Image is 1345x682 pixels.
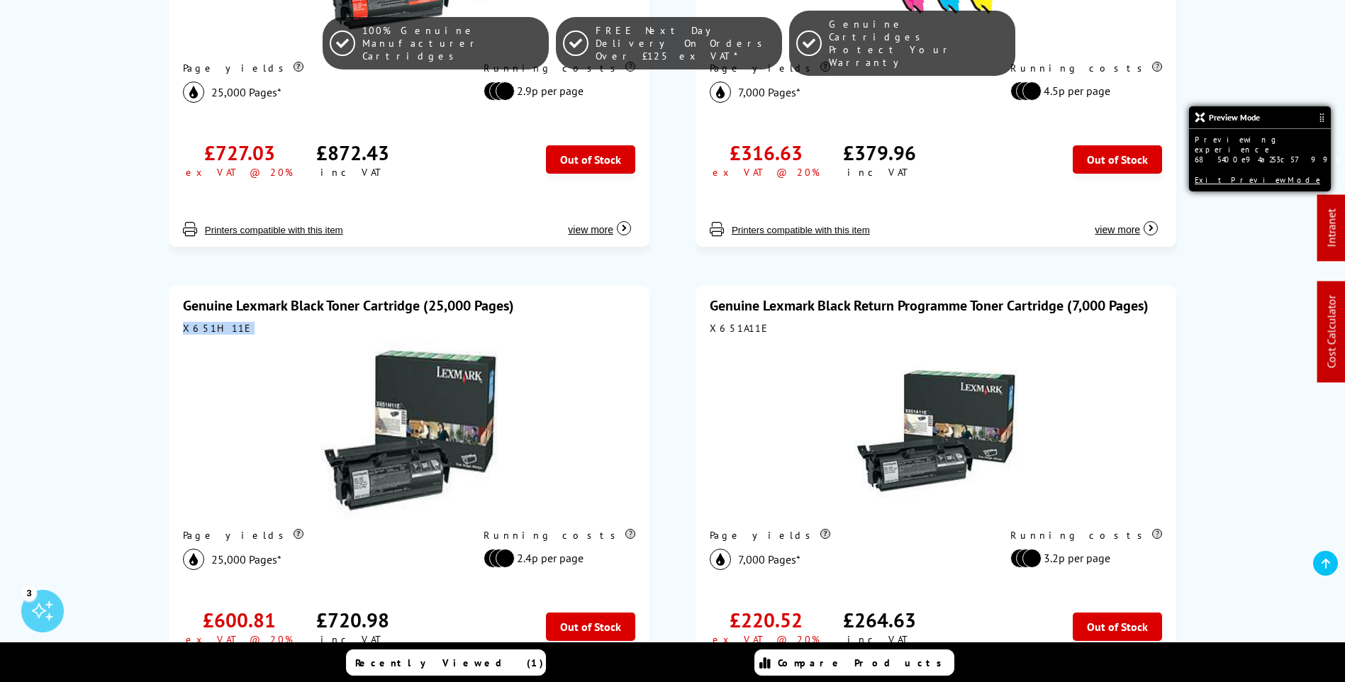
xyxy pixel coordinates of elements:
a: Intranet [1324,209,1339,247]
div: £600.81 [203,607,276,633]
img: Lexmark Black Toner Cartridge (25,000 Pages) [320,342,498,519]
div: £220.52 [730,607,803,633]
img: black_icon.svg [183,549,204,570]
span: 7,000 Pages* [738,552,800,566]
div: £872.43 [316,140,389,166]
div: Out of Stock [1073,613,1162,641]
div: £720.98 [316,607,389,633]
span: view more [568,224,613,235]
div: Running costs [484,529,635,542]
div: Out of Stock [546,145,635,174]
div: inc VAT [847,166,912,179]
div: X651A11E [710,322,1162,335]
span: Genuine Cartridges Protect Your Warranty [829,18,1008,69]
a: Genuine Lexmark Black Return Programme Toner Cartridge (7,000 Pages) [710,296,1149,315]
span: 7,000 Pages* [738,85,800,99]
span: ⣿ [1319,112,1325,123]
a: Compare Products [754,649,954,676]
span: 25,000 Pages* [211,85,281,99]
div: £727.03 [204,140,275,166]
button: Printers compatible with this item [727,224,874,236]
div: Page yields [183,529,454,542]
div: £316.63 [730,140,803,166]
img: black_icon.svg [710,82,731,103]
div: inc VAT [847,633,912,646]
button: view more [564,209,635,236]
li: 3.2p per page [1010,549,1155,568]
a: Exit Preview Mode [1195,175,1320,185]
div: ex VAT @ 20% [186,166,293,179]
div: ex VAT @ 20% [713,166,820,179]
span: Compare Products [778,656,949,669]
button: Printers compatible with this item [201,224,347,236]
img: black_icon.svg [183,82,204,103]
a: Recently Viewed (1) [346,649,546,676]
div: Preview Mode [1189,106,1331,129]
img: logox.svg [1195,112,1205,123]
a: Genuine Lexmark Black Toner Cartridge (25,000 Pages) [183,296,514,315]
div: Running costs [1010,529,1162,542]
div: Page yields [710,529,981,542]
span: 100% Genuine Manufacturer Cartridges [362,24,542,62]
span: view more [1095,224,1140,235]
span: FREE Next Day Delivery On Orders Over £125 ex VAT* [596,24,775,62]
div: ex VAT @ 20% [186,633,293,646]
div: £379.96 [843,140,916,166]
div: Out of Stock [546,613,635,641]
div: £264.63 [843,607,916,633]
div: ex VAT @ 20% [713,633,820,646]
img: black_icon.svg [710,549,731,570]
li: 2.4p per page [484,549,628,568]
li: 4.5p per page [1010,82,1155,101]
li: 2.9p per page [484,82,628,101]
span: 25,000 Pages* [211,552,281,566]
div: inc VAT [320,166,385,179]
div: Out of Stock [1073,145,1162,174]
a: Cost Calculator [1324,296,1339,369]
button: view more [1090,209,1162,236]
div: Previewing experience 685400e94a253c579980719d [1195,135,1325,164]
img: Lexmark Black Return Programme Toner Cartridge (7,000 Pages) [847,342,1025,519]
div: 3 [21,585,37,600]
div: inc VAT [320,633,385,646]
span: Recently Viewed (1) [355,656,544,669]
div: X651H11E [183,322,635,335]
